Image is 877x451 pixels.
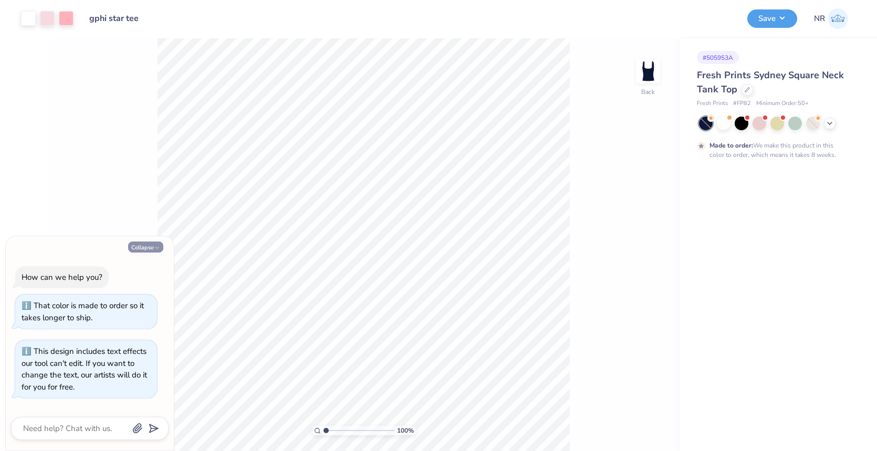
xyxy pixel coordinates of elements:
[697,99,728,108] span: Fresh Prints
[709,141,839,160] div: We make this product in this color to order, which means it takes 8 weeks.
[397,426,414,435] span: 100 %
[747,9,797,28] button: Save
[22,300,144,323] div: That color is made to order so it takes longer to ship.
[22,346,147,392] div: This design includes text effects our tool can't edit. If you want to change the text, our artist...
[81,8,159,29] input: Untitled Design
[814,8,848,29] a: NR
[709,141,753,150] strong: Made to order:
[697,51,739,64] div: # 505953A
[697,69,844,96] span: Fresh Prints Sydney Square Neck Tank Top
[733,99,751,108] span: # FP82
[756,99,809,108] span: Minimum Order: 50 +
[638,61,659,82] img: Back
[641,87,655,97] div: Back
[828,8,848,29] img: Natalie Rivera
[814,13,825,25] span: NR
[128,242,163,253] button: Collapse
[22,272,102,282] div: How can we help you?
